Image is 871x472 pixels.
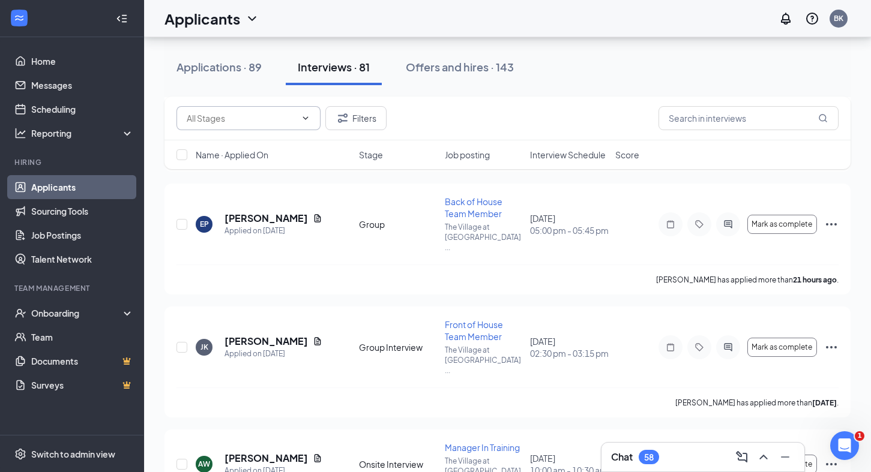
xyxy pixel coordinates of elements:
[445,319,503,342] span: Front of House Team Member
[225,348,322,360] div: Applied on [DATE]
[359,149,383,161] span: Stage
[14,307,26,319] svg: UserCheck
[31,373,134,397] a: SurveysCrown
[200,342,208,352] div: JK
[776,447,795,467] button: Minimize
[830,431,859,460] iframe: Intercom live chat
[445,196,502,219] span: Back of House Team Member
[31,199,134,223] a: Sourcing Tools
[675,398,839,408] p: [PERSON_NAME] has applied more than .
[824,217,839,232] svg: Ellipses
[721,220,735,229] svg: ActiveChat
[225,335,308,348] h5: [PERSON_NAME]
[824,457,839,471] svg: Ellipses
[31,97,134,121] a: Scheduling
[31,349,134,373] a: DocumentsCrown
[445,345,523,375] p: The Village at [GEOGRAPHIC_DATA] ...
[14,283,131,293] div: Team Management
[336,111,350,125] svg: Filter
[200,219,209,229] div: EP
[14,127,26,139] svg: Analysis
[615,149,639,161] span: Score
[13,12,25,24] svg: WorkstreamLogo
[31,175,134,199] a: Applicants
[735,450,749,464] svg: ComposeMessage
[659,106,839,130] input: Search in interviews
[31,223,134,247] a: Job Postings
[756,450,771,464] svg: ChevronUp
[805,11,819,26] svg: QuestionInfo
[313,453,322,463] svg: Document
[855,431,864,441] span: 1
[225,452,308,465] h5: [PERSON_NAME]
[359,218,437,230] div: Group
[754,447,773,467] button: ChevronUp
[747,338,817,357] button: Mark as complete
[164,8,240,29] h1: Applicants
[530,149,606,161] span: Interview Schedule
[656,275,839,285] p: [PERSON_NAME] has applied more than .
[31,307,124,319] div: Onboarding
[663,342,678,352] svg: Note
[31,325,134,349] a: Team
[752,220,812,229] span: Mark as complete
[359,341,437,353] div: Group Interview
[793,275,837,284] b: 21 hours ago
[644,452,654,462] div: 58
[359,458,437,470] div: Onsite Interview
[445,442,520,453] span: Manager In Training
[187,112,296,125] input: All Stages
[301,113,310,123] svg: ChevronDown
[313,336,322,346] svg: Document
[31,247,134,271] a: Talent Network
[14,448,26,460] svg: Settings
[824,340,839,354] svg: Ellipses
[834,13,843,23] div: BK
[225,212,308,225] h5: [PERSON_NAME]
[31,73,134,97] a: Messages
[818,113,828,123] svg: MagnifyingGlass
[31,127,134,139] div: Reporting
[14,157,131,167] div: Hiring
[313,214,322,223] svg: Document
[778,450,792,464] svg: Minimize
[747,215,817,234] button: Mark as complete
[198,459,210,469] div: AW
[692,220,707,229] svg: Tag
[611,450,633,464] h3: Chat
[530,224,608,236] span: 05:00 pm - 05:45 pm
[445,222,523,252] p: The Village at [GEOGRAPHIC_DATA] ...
[721,342,735,352] svg: ActiveChat
[812,398,837,407] b: [DATE]
[530,335,608,359] div: [DATE]
[663,220,678,229] svg: Note
[530,347,608,359] span: 02:30 pm - 03:15 pm
[732,447,752,467] button: ComposeMessage
[245,11,259,26] svg: ChevronDown
[176,59,262,74] div: Applications · 89
[196,149,268,161] span: Name · Applied On
[406,59,514,74] div: Offers and hires · 143
[779,11,793,26] svg: Notifications
[530,212,608,236] div: [DATE]
[116,13,128,25] svg: Collapse
[445,149,490,161] span: Job posting
[325,106,387,130] button: Filter Filters
[31,49,134,73] a: Home
[31,448,115,460] div: Switch to admin view
[225,225,322,237] div: Applied on [DATE]
[298,59,370,74] div: Interviews · 81
[692,342,707,352] svg: Tag
[752,343,812,351] span: Mark as complete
